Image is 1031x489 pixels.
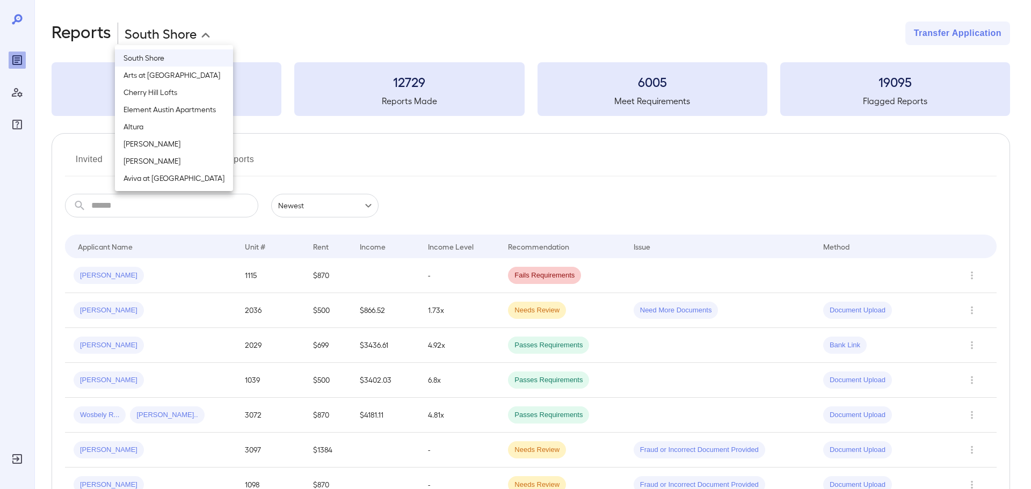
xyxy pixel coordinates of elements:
[115,152,233,170] li: [PERSON_NAME]
[115,67,233,84] li: Arts at [GEOGRAPHIC_DATA]
[115,170,233,187] li: Aviva at [GEOGRAPHIC_DATA]
[115,84,233,101] li: Cherry Hill Lofts
[115,118,233,135] li: Altura
[115,49,233,67] li: South Shore
[115,135,233,152] li: [PERSON_NAME]
[115,101,233,118] li: Element Austin Apartments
